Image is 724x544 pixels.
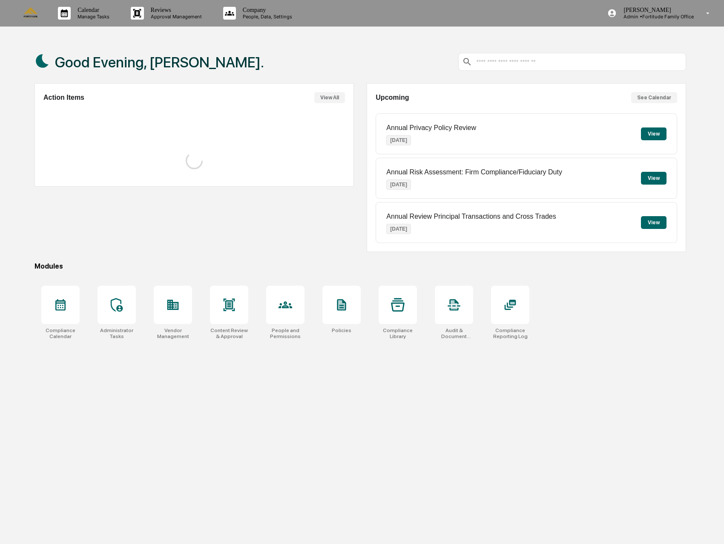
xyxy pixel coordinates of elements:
p: [PERSON_NAME] [617,7,694,14]
h2: Action Items [43,94,84,101]
p: Annual Risk Assessment: Firm Compliance/Fiduciary Duty [386,168,562,176]
div: Administrator Tasks [98,327,136,339]
div: Audit & Document Logs [435,327,473,339]
p: Reviews [144,7,206,14]
button: See Calendar [631,92,677,103]
p: [DATE] [386,179,411,190]
button: View [641,172,667,185]
h2: Upcoming [376,94,409,101]
p: Manage Tasks [71,14,114,20]
p: [DATE] [386,224,411,234]
div: Modules [34,262,686,270]
div: Compliance Library [379,327,417,339]
h1: Good Evening, [PERSON_NAME]. [55,54,264,71]
button: View [641,216,667,229]
div: Compliance Calendar [41,327,80,339]
p: Annual Review Principal Transactions and Cross Trades [386,213,556,220]
p: People, Data, Settings [236,14,296,20]
div: Policies [332,327,351,333]
img: logo [20,8,41,18]
p: Admin • Fortitude Family Office [617,14,694,20]
div: Content Review & Approval [210,327,248,339]
p: Calendar [71,7,114,14]
div: Vendor Management [154,327,192,339]
p: Approval Management [144,14,206,20]
div: Compliance Reporting Log [491,327,529,339]
div: People and Permissions [266,327,305,339]
p: Annual Privacy Policy Review [386,124,476,132]
button: View All [314,92,345,103]
button: View [641,127,667,140]
p: Company [236,7,296,14]
p: [DATE] [386,135,411,145]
